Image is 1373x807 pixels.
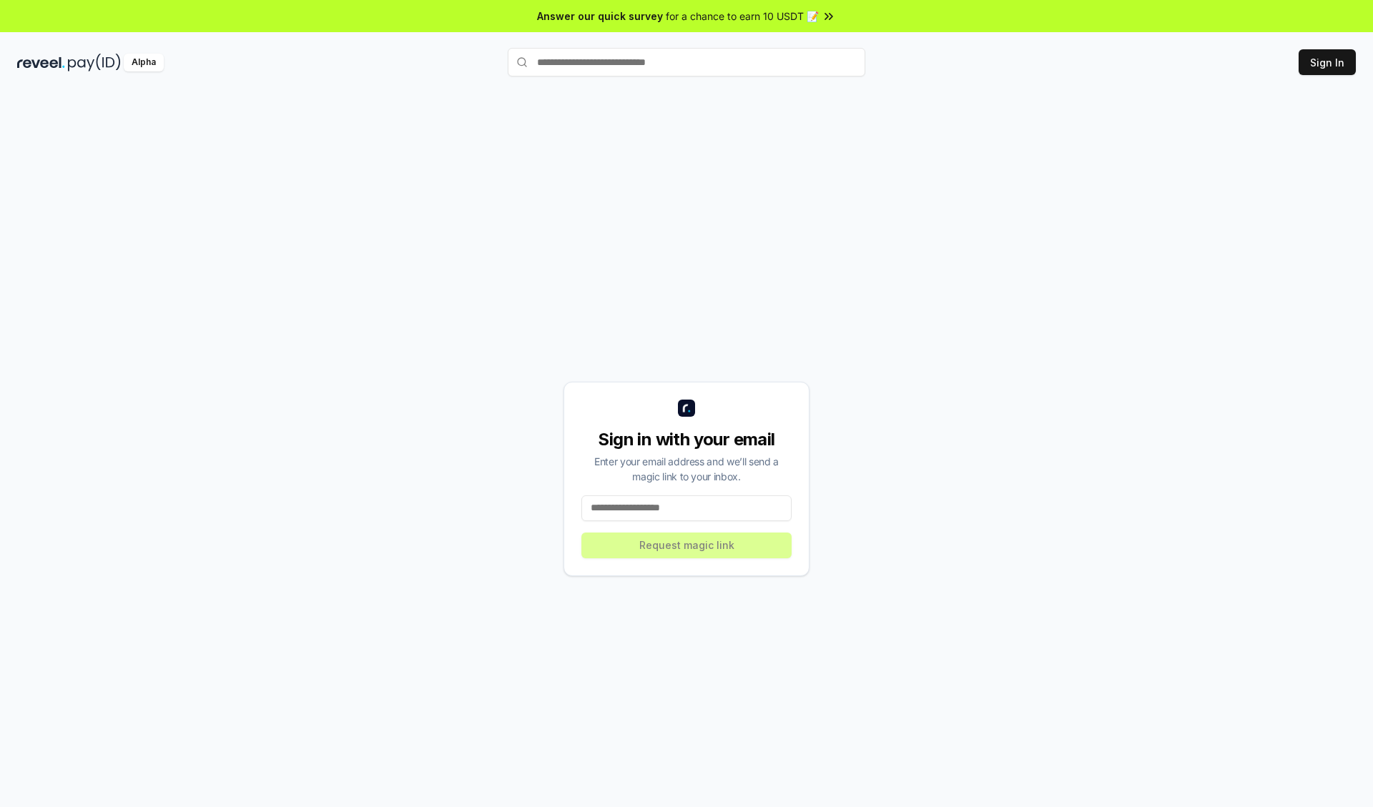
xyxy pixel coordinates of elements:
button: Sign In [1299,49,1356,75]
img: reveel_dark [17,54,65,71]
span: Answer our quick survey [537,9,663,24]
img: pay_id [68,54,121,71]
div: Sign in with your email [581,428,792,451]
div: Enter your email address and we’ll send a magic link to your inbox. [581,454,792,484]
span: for a chance to earn 10 USDT 📝 [666,9,819,24]
img: logo_small [678,400,695,417]
div: Alpha [124,54,164,71]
